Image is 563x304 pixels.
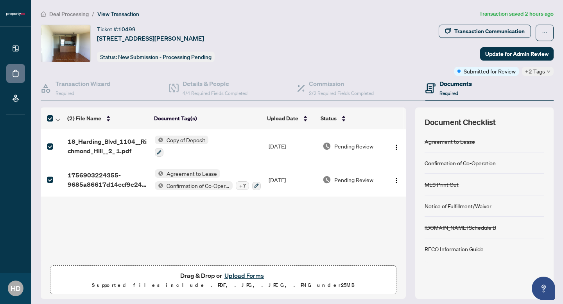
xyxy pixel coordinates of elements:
[11,283,21,294] span: HD
[425,159,496,167] div: Confirmation of Co-Operation
[155,136,163,144] img: Status Icon
[64,107,151,129] th: (2) File Name
[480,47,554,61] button: Update for Admin Review
[265,163,319,197] td: [DATE]
[485,48,549,60] span: Update for Admin Review
[334,175,373,184] span: Pending Review
[236,181,249,190] div: + 7
[163,181,233,190] span: Confirmation of Co-Operation
[323,175,331,184] img: Document Status
[334,142,373,150] span: Pending Review
[155,169,163,178] img: Status Icon
[163,136,208,144] span: Copy of Deposit
[41,11,46,17] span: home
[425,223,496,232] div: [DOMAIN_NAME] Schedule B
[267,114,298,123] span: Upload Date
[390,140,403,152] button: Logo
[163,169,220,178] span: Agreement to Lease
[439,25,531,38] button: Transaction Communication
[393,177,400,184] img: Logo
[118,26,136,33] span: 10499
[180,270,266,281] span: Drag & Drop or
[118,54,212,61] span: New Submission - Processing Pending
[454,25,525,38] div: Transaction Communication
[97,11,139,18] span: View Transaction
[92,9,94,18] li: /
[439,79,472,88] h4: Documents
[439,90,458,96] span: Required
[222,270,266,281] button: Upload Forms
[50,266,396,295] span: Drag & Drop orUpload FormsSupported files include .PDF, .JPG, .JPEG, .PNG under25MB
[547,70,550,73] span: down
[67,114,101,123] span: (2) File Name
[425,137,475,146] div: Agreement to Lease
[97,52,215,62] div: Status:
[56,79,111,88] h4: Transaction Wizard
[183,79,247,88] h4: Details & People
[425,202,491,210] div: Notice of Fulfillment/Waiver
[425,245,484,253] div: RECO Information Guide
[390,173,403,186] button: Logo
[542,30,547,36] span: ellipsis
[309,79,374,88] h4: Commission
[264,107,317,129] th: Upload Date
[97,34,204,43] span: [STREET_ADDRESS][PERSON_NAME]
[479,9,554,18] article: Transaction saved 2 hours ago
[525,67,545,76] span: +2 Tags
[41,25,90,62] img: IMG-N12369054_1.jpg
[155,169,261,190] button: Status IconAgreement to LeaseStatus IconConfirmation of Co-Operation+7
[56,90,74,96] span: Required
[151,107,264,129] th: Document Tag(s)
[317,107,384,129] th: Status
[155,136,208,157] button: Status IconCopy of Deposit
[68,137,149,156] span: 18_Harding_Blvd_1104__Richmond_Hill__2_ 1.pdf
[97,25,136,34] div: Ticket #:
[55,281,391,290] p: Supported files include .PDF, .JPG, .JPEG, .PNG under 25 MB
[393,144,400,150] img: Logo
[425,117,496,128] span: Document Checklist
[321,114,337,123] span: Status
[464,67,516,75] span: Submitted for Review
[265,129,319,163] td: [DATE]
[183,90,247,96] span: 4/4 Required Fields Completed
[6,12,25,16] img: logo
[155,181,163,190] img: Status Icon
[532,277,555,300] button: Open asap
[68,170,149,189] span: 1756903224355-9685a86617d14ecf9e247d3d1c9545a4.JPG
[425,180,459,189] div: MLS Print Out
[309,90,374,96] span: 2/2 Required Fields Completed
[49,11,89,18] span: Deal Processing
[323,142,331,150] img: Document Status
